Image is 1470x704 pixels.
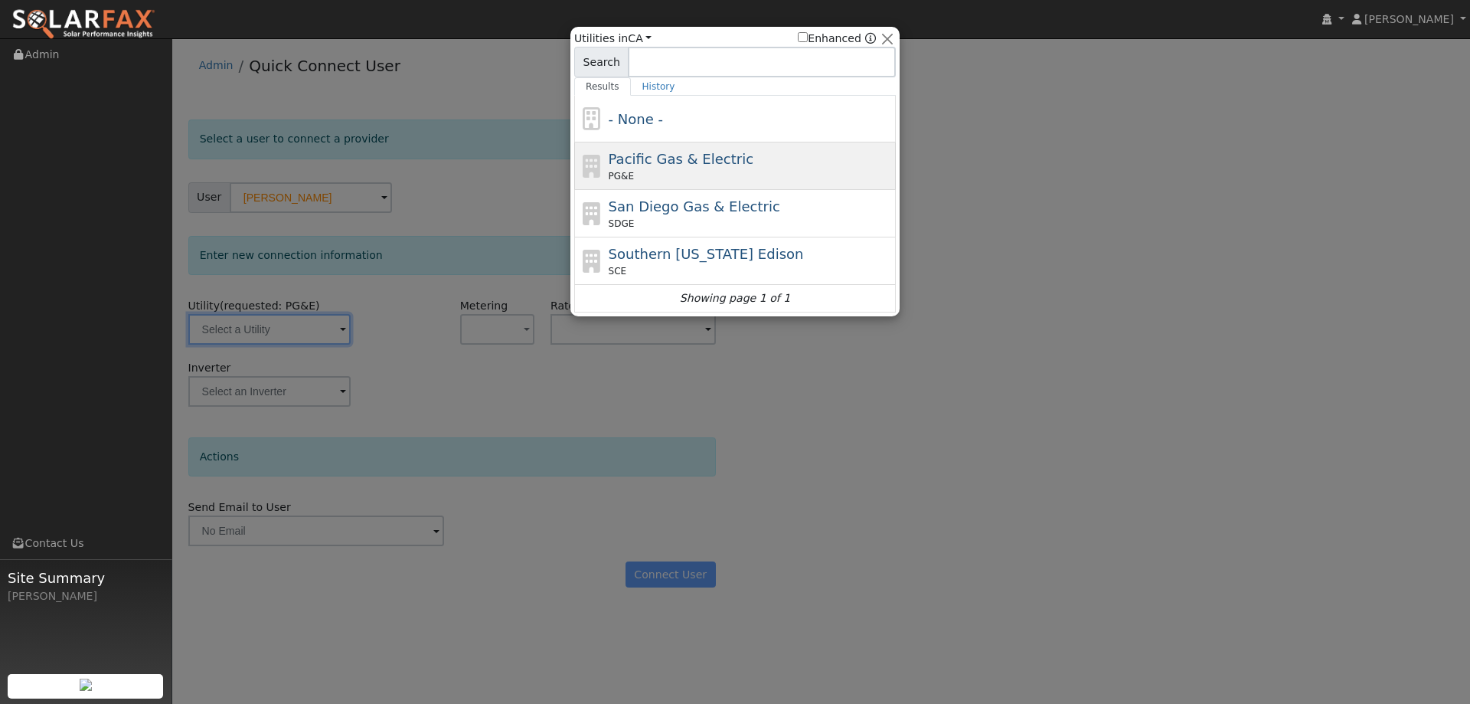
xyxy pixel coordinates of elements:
[609,198,780,214] span: San Diego Gas & Electric
[574,31,652,47] span: Utilities in
[80,679,92,691] img: retrieve
[609,246,804,262] span: Southern [US_STATE] Edison
[1364,13,1454,25] span: [PERSON_NAME]
[609,111,663,127] span: - None -
[8,568,164,588] span: Site Summary
[609,217,635,231] span: SDGE
[628,32,652,44] a: CA
[798,31,861,47] label: Enhanced
[609,151,753,167] span: Pacific Gas & Electric
[798,32,808,42] input: Enhanced
[8,588,164,604] div: [PERSON_NAME]
[574,77,631,96] a: Results
[11,8,155,41] img: SolarFax
[609,169,634,183] span: PG&E
[574,47,629,77] span: Search
[865,32,876,44] a: Enhanced Providers
[798,31,876,47] span: Show enhanced providers
[609,264,627,278] span: SCE
[680,290,790,306] i: Showing page 1 of 1
[631,77,687,96] a: History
